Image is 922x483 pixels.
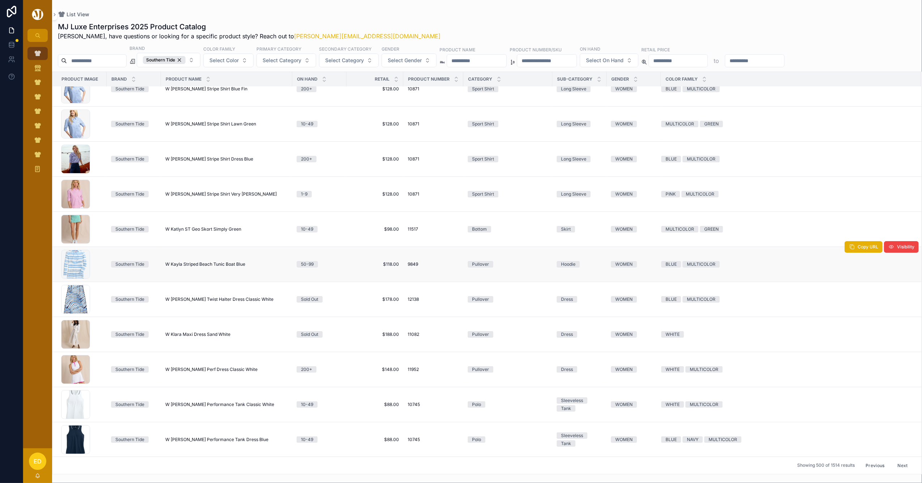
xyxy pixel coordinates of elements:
[34,457,42,466] span: ED
[58,11,89,18] a: List View
[472,156,494,162] div: Sport Shirt
[408,367,459,372] a: 11952
[301,331,318,338] div: Sold Out
[297,86,342,92] a: 200+
[297,436,342,443] a: 10-49
[468,76,492,82] span: Category
[301,226,313,232] div: 10-49
[297,76,318,82] span: On Hand
[111,401,157,408] a: Southern Tide
[351,226,399,232] a: $98.00
[111,86,157,92] a: Southern Tide
[31,9,44,20] img: App logo
[468,331,548,338] a: Pullover
[111,436,157,443] a: Southern Tide
[256,46,301,52] label: Primary Category
[165,226,241,232] span: W Katlyn ST Geo Skort Simply Green
[661,331,912,338] a: WHITE
[67,11,89,18] span: List View
[661,156,912,162] a: BLUEMULTICOLOR
[111,121,157,127] a: Southern Tide
[472,226,487,232] div: Bottom
[165,402,274,407] span: W [PERSON_NAME] Performance Tank Classic White
[611,191,657,197] a: WOMEN
[408,226,459,232] a: 11517
[557,397,602,412] a: SleevelessTank
[561,296,573,303] div: Dress
[468,191,548,197] a: Sport Shirt
[129,45,145,51] label: Brand
[557,366,602,373] a: Dress
[166,76,201,82] span: Product Name
[611,366,657,373] a: WOMEN
[611,76,629,82] span: Gender
[115,296,144,303] div: Southern Tide
[666,121,694,127] div: MULTICOLOR
[561,121,586,127] div: Long Sleeve
[666,76,698,82] span: Color Family
[472,261,489,268] div: Pullover
[143,56,186,64] button: Unselect SOUTHERN_TIDE
[301,401,313,408] div: 10-49
[561,86,586,92] div: Long Sleeve
[351,402,399,407] span: $88.00
[510,46,562,53] label: Product Number/SKU
[263,57,301,64] span: Select Category
[557,261,602,268] a: Hoodie
[408,261,459,267] a: 9849
[111,366,157,373] a: Southern Tide
[297,156,342,162] a: 200+
[615,86,633,92] div: WOMEN
[472,401,481,408] div: Polo
[115,226,144,232] div: Southern Tide
[351,296,399,302] a: $178.00
[165,332,288,337] a: W Klara Maxi Dress Sand White
[666,261,677,268] div: BLUE
[690,366,718,373] div: MULTICOLOR
[408,437,459,443] a: 10745
[439,46,475,53] label: Product Name
[351,261,399,267] a: $118.00
[580,46,600,52] label: On Hand
[611,86,657,92] a: WOMEN
[586,57,624,64] span: Select On Hand
[714,56,719,65] p: to
[408,86,419,92] span: 10871
[297,261,342,268] a: 50-99
[297,296,342,303] a: Sold Out
[611,156,657,162] a: WOMEN
[408,261,418,267] span: 9849
[611,296,657,303] a: WOMEN
[58,22,441,32] h1: MJ Luxe Enterprises 2025 Product Catalog
[61,76,98,82] span: Product Image
[666,331,680,338] div: WHITE
[297,366,342,373] a: 200+
[165,156,288,162] a: W [PERSON_NAME] Stripe Shirt Dress Blue
[165,332,230,337] span: W Klara Maxi Dress Sand White
[297,191,342,197] a: 1-9
[666,226,694,232] div: MULTICOLOR
[408,332,459,337] a: 11082
[561,432,583,439] div: Sleeveless
[351,86,399,92] span: $128.00
[561,397,583,404] div: Sleeveless
[690,401,718,408] div: MULTICOLOR
[641,46,670,53] label: Retail Price
[897,244,914,250] span: Visibility
[301,191,307,197] div: 1-9
[203,46,235,52] label: Color Family
[615,156,633,162] div: WOMEN
[408,437,420,443] span: 10745
[351,121,399,127] span: $128.00
[115,261,144,268] div: Southern Tide
[408,296,459,302] a: 12138
[297,226,342,232] a: 10-49
[472,191,494,197] div: Sport Shirt
[615,191,633,197] div: WOMEN
[408,191,419,197] span: 10871
[893,460,913,471] button: Next
[472,366,489,373] div: Pullover
[615,261,633,268] div: WOMEN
